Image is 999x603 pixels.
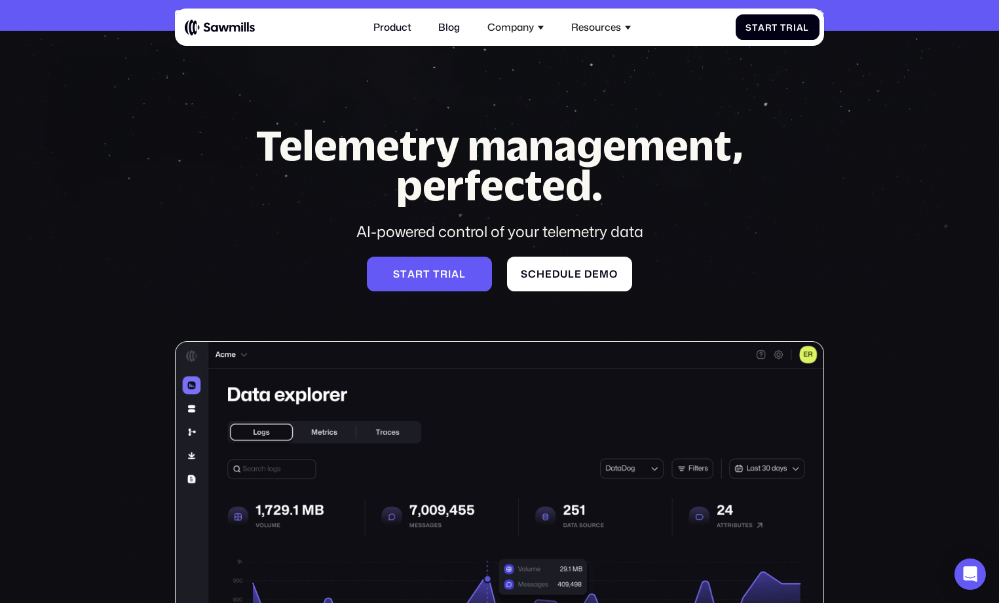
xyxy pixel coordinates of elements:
[366,14,419,41] a: Product
[797,22,804,33] span: a
[564,14,639,41] div: Resources
[786,22,793,33] span: r
[521,268,528,280] span: S
[772,22,778,33] span: t
[545,268,552,280] span: e
[433,268,440,280] span: t
[793,22,797,33] span: i
[459,268,466,280] span: l
[954,558,986,590] div: Open Intercom Messenger
[400,268,407,280] span: t
[234,221,764,242] div: AI-powered control of your telemetry data
[393,268,400,280] span: S
[575,268,582,280] span: e
[537,268,545,280] span: h
[571,21,621,33] div: Resources
[780,22,786,33] span: T
[367,257,492,291] a: Starttrial
[745,22,752,33] span: S
[584,268,592,280] span: d
[415,268,423,280] span: r
[568,268,575,280] span: l
[758,22,765,33] span: a
[765,22,772,33] span: r
[451,268,459,280] span: a
[431,14,468,41] a: Blog
[752,22,758,33] span: t
[234,125,764,206] h1: Telemetry management, perfected.
[528,268,537,280] span: c
[552,268,560,280] span: d
[423,268,430,280] span: t
[560,268,568,280] span: u
[609,268,618,280] span: o
[803,22,809,33] span: l
[407,268,415,280] span: a
[487,21,534,33] div: Company
[592,268,599,280] span: e
[440,268,448,280] span: r
[448,268,451,280] span: i
[507,257,632,291] a: Scheduledemo
[480,14,552,41] div: Company
[599,268,609,280] span: m
[736,14,820,40] a: StartTrial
